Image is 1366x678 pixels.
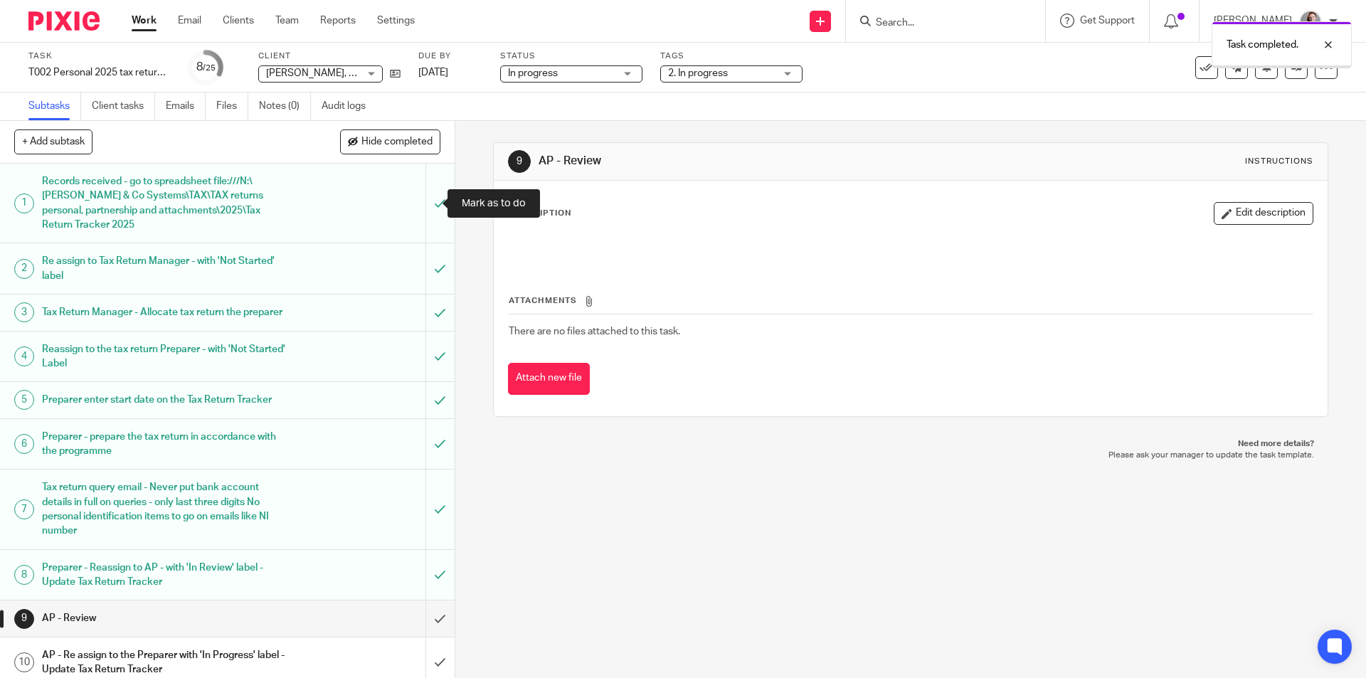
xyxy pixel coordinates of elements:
[14,609,34,629] div: 9
[14,652,34,672] div: 10
[42,250,288,287] h1: Re assign to Tax Return Manager - with 'Not Started' label
[28,92,81,120] a: Subtasks
[203,64,216,72] small: /25
[14,499,34,519] div: 7
[14,129,92,154] button: + Add subtask
[1214,202,1313,225] button: Edit description
[508,150,531,173] div: 9
[14,565,34,585] div: 8
[14,390,34,410] div: 5
[178,14,201,28] a: Email
[1245,156,1313,167] div: Instructions
[275,14,299,28] a: Team
[14,302,34,322] div: 3
[92,92,155,120] a: Client tasks
[509,297,577,304] span: Attachments
[14,346,34,366] div: 4
[14,259,34,279] div: 2
[539,154,941,169] h1: AP - Review
[42,339,288,375] h1: Reassign to the tax return Preparer - with 'Not Started' Label
[132,14,157,28] a: Work
[14,194,34,213] div: 1
[259,92,311,120] a: Notes (0)
[508,208,571,219] p: Description
[322,92,376,120] a: Audit logs
[500,51,642,62] label: Status
[42,608,288,629] h1: AP - Review
[166,92,206,120] a: Emails
[320,14,356,28] a: Reports
[28,51,171,62] label: Task
[216,92,248,120] a: Files
[418,51,482,62] label: Due by
[28,65,171,80] div: T002 Personal 2025 tax return (non recurring)
[42,171,288,235] h1: Records received - go to spreadsheet file:///N:\[PERSON_NAME] & Co Systems\TAX\TAX returns person...
[42,477,288,541] h1: Tax return query email - Never put bank account details in full on queries - only last three digi...
[258,51,401,62] label: Client
[42,557,288,593] h1: Preparer - Reassign to AP - with 'In Review' label - Update Tax Return Tracker
[508,68,558,78] span: In progress
[509,327,680,337] span: There are no files attached to this task.
[340,129,440,154] button: Hide completed
[361,137,433,148] span: Hide completed
[223,14,254,28] a: Clients
[508,363,590,395] button: Attach new file
[28,11,100,31] img: Pixie
[42,426,288,462] h1: Preparer - prepare the tax return in accordance with the programme
[196,59,216,75] div: 8
[668,68,728,78] span: 2. In progress
[507,450,1313,461] p: Please ask your manager to update the task template.
[1299,10,1322,33] img: High%20Res%20Andrew%20Price%20Accountants%20_Poppy%20Jakes%20Photography-3%20-%20Copy.jpg
[660,51,803,62] label: Tags
[42,302,288,323] h1: Tax Return Manager - Allocate tax return the preparer
[377,14,415,28] a: Settings
[14,434,34,454] div: 6
[266,68,427,78] span: [PERSON_NAME], [PERSON_NAME]
[1227,38,1298,52] p: Task completed.
[42,389,288,410] h1: Preparer enter start date on the Tax Return Tracker
[418,68,448,78] span: [DATE]
[507,438,1313,450] p: Need more details?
